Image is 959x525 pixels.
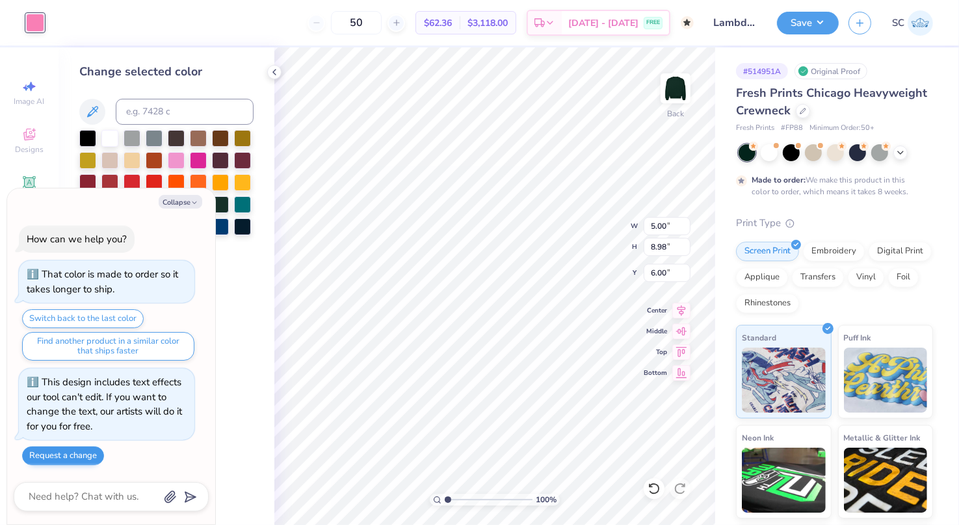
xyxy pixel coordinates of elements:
span: Metallic & Glitter Ink [844,431,921,444]
input: e.g. 7428 c [116,99,254,125]
span: Designs [15,144,44,155]
div: # 514951A [736,63,788,79]
div: Transfers [792,268,844,287]
div: Print Type [736,216,933,231]
div: Foil [888,268,919,287]
div: We make this product in this color to order, which means it takes 8 weeks. [752,174,912,198]
span: Fresh Prints Chicago Heavyweight Crewneck [736,85,927,118]
button: Find another product in a similar color that ships faster [22,332,194,361]
div: Rhinestones [736,294,799,313]
div: Original Proof [795,63,867,79]
span: SC [892,16,904,31]
span: Middle [644,327,667,336]
img: Puff Ink [844,348,928,413]
span: Neon Ink [742,431,774,444]
img: Sadie Case [908,10,933,36]
input: – – [331,11,382,34]
span: $62.36 [424,16,452,30]
span: Image AI [14,96,45,107]
div: Applique [736,268,788,287]
div: Vinyl [848,268,884,287]
button: Switch back to the last color [22,309,144,328]
a: SC [892,10,933,36]
span: # FP88 [781,123,803,134]
span: [DATE] - [DATE] [568,16,638,30]
div: How can we help you? [27,233,127,246]
span: FREE [646,18,660,27]
img: Back [663,75,689,101]
img: Standard [742,348,826,413]
span: Center [644,306,667,315]
span: Fresh Prints [736,123,774,134]
div: Screen Print [736,242,799,261]
span: Minimum Order: 50 + [809,123,874,134]
button: Collapse [159,195,202,209]
img: Metallic & Glitter Ink [844,448,928,513]
span: 100 % [536,494,557,506]
span: Puff Ink [844,331,871,344]
span: Bottom [644,368,667,378]
span: Standard [742,331,776,344]
div: This design includes text effects our tool can't edit. If you want to change the text, our artist... [27,376,182,433]
span: Top [644,348,667,357]
span: $3,118.00 [467,16,508,30]
div: Back [667,108,684,120]
input: Untitled Design [703,10,767,36]
img: Neon Ink [742,448,826,513]
button: Request a change [22,446,104,465]
button: Save [777,12,839,34]
div: That color is made to order so it takes longer to ship. [27,268,178,296]
div: Change selected color [79,63,254,81]
div: Embroidery [803,242,865,261]
div: Digital Print [869,242,932,261]
strong: Made to order: [752,175,806,185]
